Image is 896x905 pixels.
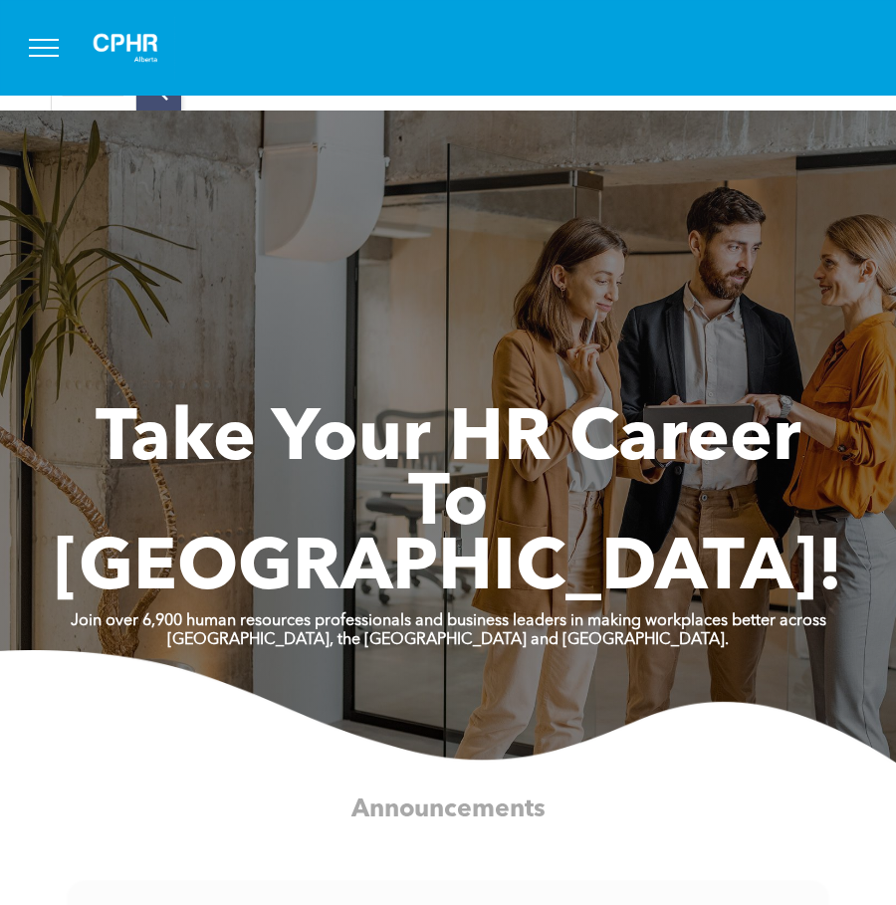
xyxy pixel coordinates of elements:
[18,22,70,74] button: menu
[71,613,826,629] strong: Join over 6,900 human resources professionals and business leaders in making workplaces better ac...
[351,797,546,822] span: Announcements
[96,405,801,477] span: Take Your HR Career
[167,632,729,648] strong: [GEOGRAPHIC_DATA], the [GEOGRAPHIC_DATA] and [GEOGRAPHIC_DATA].
[76,16,175,80] img: A white background with a few lines on it
[54,470,843,606] span: To [GEOGRAPHIC_DATA]!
